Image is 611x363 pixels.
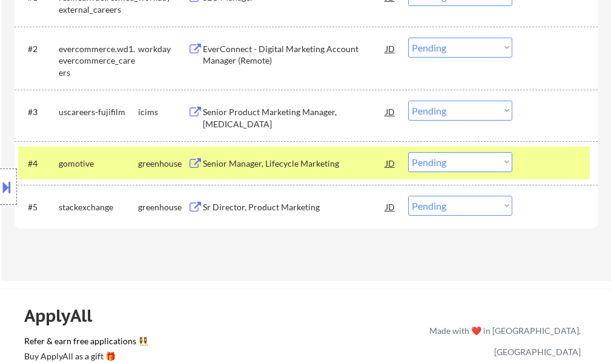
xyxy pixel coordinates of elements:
[138,43,188,55] div: workday
[424,320,581,362] div: Made with ❤️ in [GEOGRAPHIC_DATA], [GEOGRAPHIC_DATA]
[24,352,145,361] div: Buy ApplyAll as a gift 🎁
[385,152,397,174] div: JD
[385,101,397,122] div: JD
[203,43,386,67] div: EverConnect - Digital Marketing Account Manager (Remote)
[385,196,397,218] div: JD
[203,106,386,130] div: Senior Product Marketing Manager, [MEDICAL_DATA]
[24,337,176,350] a: Refer & earn free applications 👯‍♀️
[203,201,386,213] div: Sr Director, Product Marketing
[385,38,397,59] div: JD
[28,43,49,55] div: #2
[59,43,138,79] div: evercommerce.wd1.evercommerce_careers
[24,305,106,326] div: ApplyAll
[203,158,386,170] div: Senior Manager, Lifecycle Marketing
